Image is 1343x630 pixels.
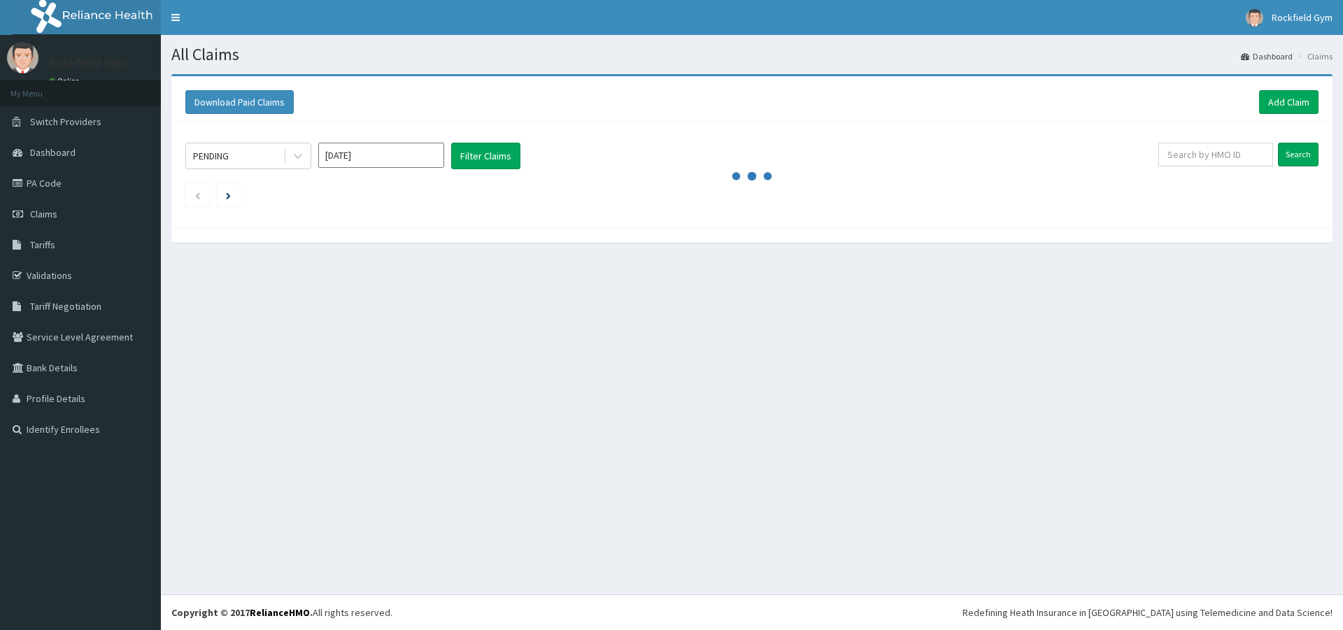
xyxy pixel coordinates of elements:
strong: Copyright © 2017 . [171,606,313,619]
a: Previous page [194,189,201,201]
span: Dashboard [30,146,76,159]
h1: All Claims [171,45,1333,64]
span: Rockfield Gym [1272,11,1333,24]
button: Filter Claims [451,143,520,169]
span: Tariffs [30,238,55,251]
img: User Image [7,42,38,73]
a: RelianceHMO [250,606,310,619]
span: Switch Providers [30,115,101,128]
p: Rockfield Gym [49,57,127,69]
div: Redefining Heath Insurance in [GEOGRAPHIC_DATA] using Telemedicine and Data Science! [962,606,1333,620]
div: PENDING [193,149,229,163]
span: Tariff Negotiation [30,300,101,313]
a: Online [49,76,83,86]
li: Claims [1294,50,1333,62]
img: User Image [1246,9,1263,27]
a: Dashboard [1241,50,1293,62]
a: Add Claim [1259,90,1319,114]
svg: audio-loading [731,155,773,197]
footer: All rights reserved. [161,594,1343,630]
button: Download Paid Claims [185,90,294,114]
input: Search [1278,143,1319,166]
input: Select Month and Year [318,143,444,168]
a: Next page [226,189,231,201]
span: Claims [30,208,57,220]
input: Search by HMO ID [1158,143,1273,166]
